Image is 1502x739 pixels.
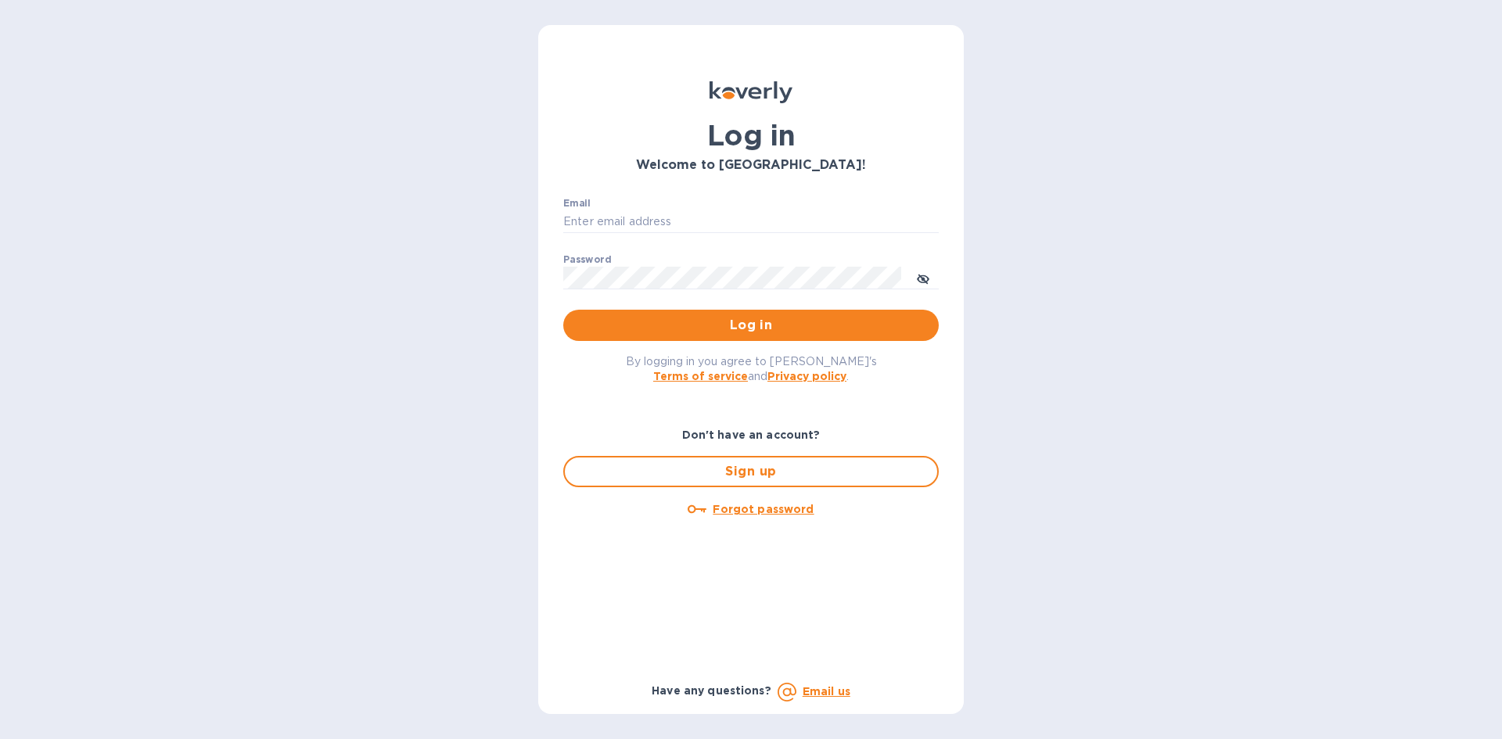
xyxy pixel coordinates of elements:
[563,210,939,234] input: Enter email address
[653,370,748,382] a: Terms of service
[563,158,939,173] h3: Welcome to [GEOGRAPHIC_DATA]!
[767,370,846,382] a: Privacy policy
[563,456,939,487] button: Sign up
[713,503,814,515] u: Forgot password
[563,199,591,208] label: Email
[563,255,611,264] label: Password
[652,684,771,697] b: Have any questions?
[803,685,850,698] a: Email us
[576,316,926,335] span: Log in
[710,81,792,103] img: Koverly
[626,355,877,382] span: By logging in you agree to [PERSON_NAME]'s and .
[563,310,939,341] button: Log in
[682,429,821,441] b: Don't have an account?
[563,119,939,152] h1: Log in
[907,262,939,293] button: toggle password visibility
[577,462,925,481] span: Sign up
